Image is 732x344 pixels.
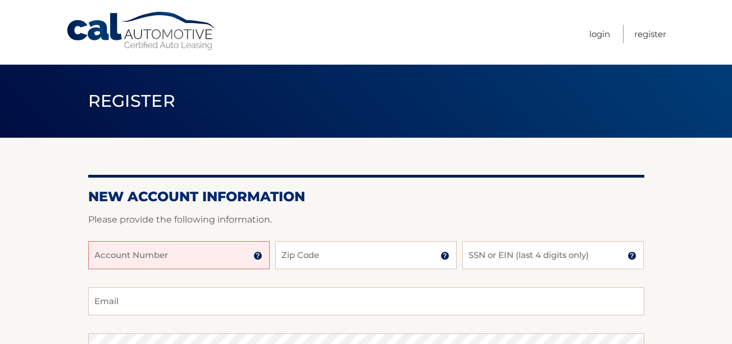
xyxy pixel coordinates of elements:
a: Register [634,25,666,43]
img: tooltip.svg [628,251,636,260]
img: tooltip.svg [440,251,449,260]
p: Please provide the following information. [88,212,644,228]
h2: New Account Information [88,188,644,205]
input: Email [88,287,644,315]
img: tooltip.svg [253,251,262,260]
a: Login [589,25,610,43]
input: SSN or EIN (last 4 digits only) [462,241,644,269]
span: Register [88,90,176,111]
a: Cal Automotive [66,11,217,51]
input: Account Number [88,241,270,269]
input: Zip Code [275,241,457,269]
